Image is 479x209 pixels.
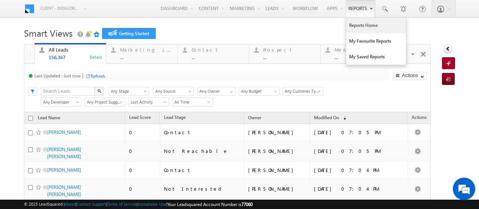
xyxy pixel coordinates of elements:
div: Owner Filter [198,86,235,96]
div: 0 [129,148,157,154]
a: Reports Home [346,18,406,33]
span: Modified On [314,115,339,120]
a: Any Customer Type [283,87,323,96]
div: ... [192,54,245,60]
div: Meeting [335,47,388,53]
a: Prospect... [249,44,321,63]
span: Any Budget [239,88,277,95]
div: [DATE] 07:04 PM [314,185,405,192]
button: Actions [393,72,427,80]
a: Meeting... [320,44,392,63]
a: Getting Started [102,28,156,39]
span: Lead Score [129,114,151,120]
a: Contact Support [77,202,106,206]
span: Any Customer Type [283,88,321,95]
div: Prospect [263,47,316,53]
div: All Leads [49,47,102,53]
a: Contact... [177,44,249,63]
a: All Leads156,367Details [34,43,106,64]
div: Not Reachable [164,148,240,154]
a: Any Budget [239,87,280,96]
a: [PERSON_NAME] [47,129,81,135]
div: [PERSON_NAME] [248,129,306,136]
span: © 2025 LeadSquared | | | | | [24,201,253,208]
span: Any Project Suggested [85,99,123,105]
a: Lead Score [125,113,155,123]
input: Check all records [28,116,33,121]
div: [DATE] 07:05 PM [314,148,405,154]
a: Any Developer [41,98,82,107]
div: Budget Filter [239,86,279,96]
span: Any Developer [41,99,79,105]
span: Client - indglobal1 (77060) [40,4,80,12]
a: [PERSON_NAME] [PERSON_NAME] [47,184,81,197]
span: All Time [173,99,210,105]
span: Your Leadsquared Account Number is [167,202,253,207]
div: Project Suggested Filter [85,97,125,107]
div: [DATE] 07:05 PM [314,129,405,136]
a: Any Project Suggested [85,98,125,107]
span: Lead Stage [164,114,186,120]
span: Smart Views [24,27,73,39]
span: Owner [248,115,261,120]
span: Any Source [153,88,191,95]
span: Last Activity [129,99,167,105]
a: All Time [172,98,213,107]
a: Any Stage [109,87,149,96]
div: [PERSON_NAME] [248,167,306,173]
div: Contact [164,167,240,173]
input: Search Leads [41,87,95,96]
div: Developer Filter [41,97,81,107]
div: ... [263,54,316,60]
a: [PERSON_NAME] [47,167,81,173]
a: Last Activity [128,98,169,107]
a: Any Source [153,87,194,96]
a: Terms of Service [107,202,137,206]
a: Show All Items [226,87,235,95]
div: Contact [164,129,240,136]
a: Modified On (sorted descending) [310,113,350,123]
a: Acceptable Use [138,202,166,206]
span: Any Stage [109,88,147,95]
div: 0 [129,185,157,192]
div: Details [89,53,103,60]
a: About [65,202,76,206]
div: 0 [129,129,157,136]
a: Lead Name [34,114,64,123]
a: [PERSON_NAME] [PERSON_NAME] [47,147,81,159]
div: ... [120,54,173,60]
div: Lead Stage Filter [109,86,149,96]
div: Customer Type Filter [283,86,323,96]
span: Actions [408,113,430,123]
div: Marketing Leads [120,47,173,53]
div: [PERSON_NAME] [248,148,306,154]
span: 77060 [241,202,253,207]
div: ... [335,54,388,60]
input: Type to Search [198,87,236,96]
div: Not Interested [164,185,240,192]
span: (sorted descending) [340,115,346,121]
a: Lead Stage [160,113,189,123]
a: My Saved Reports [346,49,406,65]
div: 0 [129,167,157,173]
div: Lead Source Filter [153,86,194,96]
div: 156,367 [49,54,102,60]
div: Contact [192,47,245,53]
a: Marketing Leads... [106,44,178,63]
div: Refresh [91,73,105,79]
a: My Favourite Reports [346,33,406,49]
div: [PERSON_NAME] [248,185,306,192]
div: [DATE] 07:04 PM [314,167,405,173]
div: Last Updated : Just now [34,73,81,79]
img: Search [97,89,101,93]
